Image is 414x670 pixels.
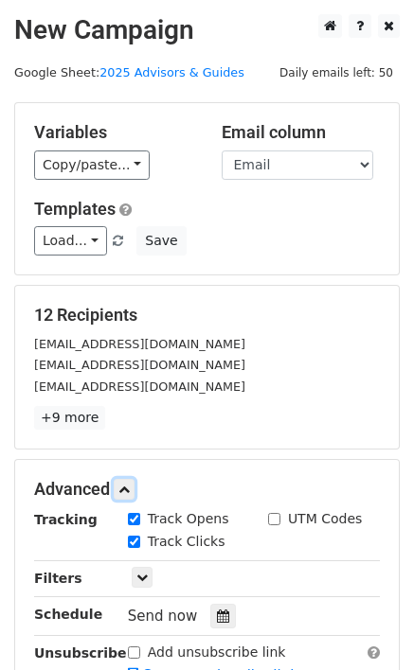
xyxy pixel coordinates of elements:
a: 2025 Advisors & Guides [99,65,244,79]
h2: New Campaign [14,14,400,46]
strong: Filters [34,571,82,586]
small: [EMAIL_ADDRESS][DOMAIN_NAME] [34,379,245,394]
h5: Variables [34,122,193,143]
a: Templates [34,199,116,219]
small: Google Sheet: [14,65,244,79]
a: Daily emails left: 50 [273,65,400,79]
a: Load... [34,226,107,256]
span: Daily emails left: 50 [273,62,400,83]
a: Copy/paste... [34,150,150,180]
span: Send now [128,608,198,625]
h5: 12 Recipients [34,305,380,326]
strong: Unsubscribe [34,645,127,661]
strong: Schedule [34,607,102,622]
small: [EMAIL_ADDRESS][DOMAIN_NAME] [34,337,245,351]
strong: Tracking [34,512,98,527]
small: [EMAIL_ADDRESS][DOMAIN_NAME] [34,358,245,372]
h5: Advanced [34,479,380,500]
label: Track Clicks [148,532,225,552]
label: Add unsubscribe link [148,643,286,662]
a: +9 more [34,406,105,430]
button: Save [136,226,186,256]
iframe: Chat Widget [319,579,414,670]
label: Track Opens [148,509,229,529]
h5: Email column [222,122,381,143]
label: UTM Codes [288,509,362,529]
